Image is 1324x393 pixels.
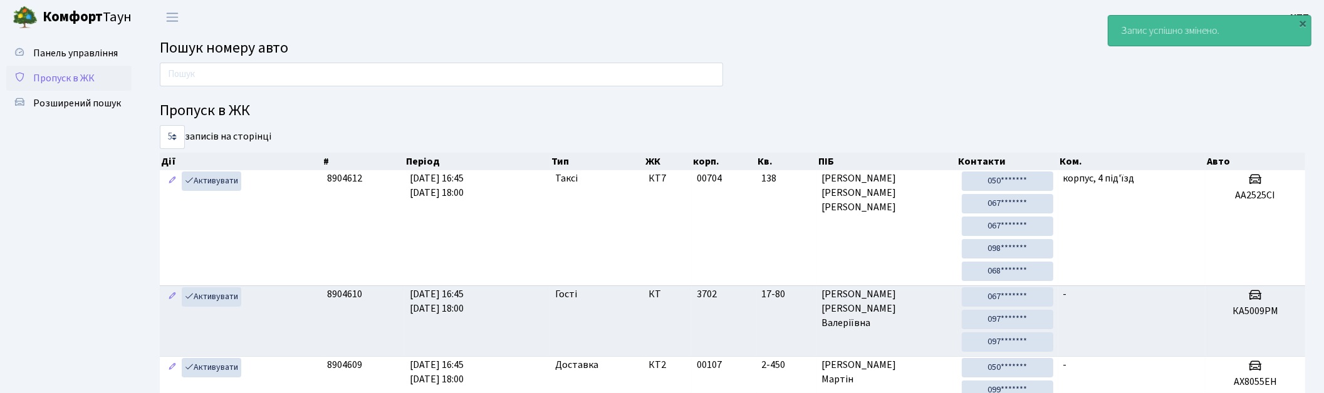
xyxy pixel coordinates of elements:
span: [DATE] 16:45 [DATE] 18:00 [410,358,464,386]
span: корпус, 4 під'їзд [1063,171,1135,185]
th: Тип [550,153,644,170]
a: Пропуск в ЖК [6,66,132,91]
span: 138 [761,171,812,186]
span: 8904609 [327,358,362,372]
th: Контакти [957,153,1058,170]
a: Панель управління [6,41,132,66]
h4: Пропуск в ЖК [160,102,1305,120]
b: Комфорт [43,7,103,27]
span: Розширений пошук [33,96,121,110]
th: Дії [160,153,322,170]
label: записів на сторінці [160,125,271,149]
a: Активувати [182,287,241,307]
div: Запис успішно змінено. [1108,16,1311,46]
span: [DATE] 16:45 [DATE] 18:00 [410,171,464,200]
th: Авто [1206,153,1305,170]
span: 00704 [697,171,722,185]
a: КПП [1290,10,1309,25]
h5: АХ8055ЕН [1211,376,1300,388]
a: Редагувати [165,287,180,307]
select: записів на сторінці [160,125,185,149]
span: [PERSON_NAME] [PERSON_NAME] Валеріївна [822,287,952,330]
span: 8904612 [327,171,362,185]
span: 3702 [697,287,717,301]
th: ЖК [644,153,692,170]
span: [PERSON_NAME] Мартін [822,358,952,387]
span: 17-80 [761,287,812,302]
img: logo.png [13,5,38,30]
span: Пропуск в ЖК [33,71,95,85]
span: КТ [649,287,687,302]
a: Активувати [182,171,241,191]
th: Ком. [1058,153,1206,170]
span: 00107 [697,358,722,372]
span: Доставка [555,358,598,372]
h5: КА5009РМ [1211,305,1300,317]
div: × [1297,17,1310,29]
a: Редагувати [165,358,180,377]
th: Кв. [756,153,817,170]
a: Редагувати [165,171,180,191]
th: Період [405,153,551,170]
span: КТ2 [649,358,687,372]
th: ПІБ [817,153,957,170]
span: Таун [43,7,132,28]
span: Пошук номеру авто [160,37,288,59]
span: - [1063,287,1067,301]
input: Пошук [160,63,723,86]
a: Активувати [182,358,241,377]
span: [DATE] 16:45 [DATE] 18:00 [410,287,464,315]
span: [PERSON_NAME] [PERSON_NAME] [PERSON_NAME] [822,171,952,215]
th: # [322,153,405,170]
span: КТ7 [649,171,687,186]
b: КПП [1290,11,1309,24]
span: Гості [555,287,577,302]
h5: АА2525СІ [1211,190,1300,202]
span: 8904610 [327,287,362,301]
a: Розширений пошук [6,91,132,116]
button: Переключити навігацію [157,7,188,28]
span: Панель управління [33,46,118,60]
span: - [1063,358,1067,372]
span: Таксі [555,171,578,186]
span: 2-450 [761,358,812,372]
th: корп. [692,153,756,170]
